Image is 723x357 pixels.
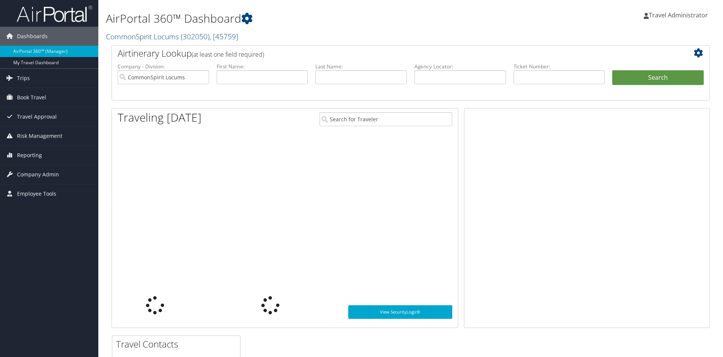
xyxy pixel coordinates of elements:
[181,31,209,42] span: ( 302050 )
[118,110,202,125] h1: Traveling [DATE]
[348,305,452,319] a: View SecurityLogic®
[612,70,704,85] button: Search
[17,69,30,88] span: Trips
[514,63,605,70] label: Ticket Number:
[17,5,92,23] img: airportal-logo.png
[217,63,308,70] label: First Name:
[17,184,56,203] span: Employee Tools
[414,63,506,70] label: Agency Locator:
[17,27,48,46] span: Dashboards
[17,146,42,165] span: Reporting
[644,4,715,26] a: Travel Administrator
[192,50,264,59] span: (at least one field required)
[17,88,46,107] span: Book Travel
[106,11,512,26] h1: AirPortal 360™ Dashboard
[118,47,654,60] h2: Airtinerary Lookup
[116,338,240,351] h2: Travel Contacts
[17,107,57,126] span: Travel Approval
[320,112,452,126] input: Search for Traveler
[649,11,708,19] span: Travel Administrator
[106,31,238,42] a: CommonSpirit Locums
[118,63,209,70] label: Company - Division:
[17,127,62,145] span: Risk Management
[315,63,407,70] label: Last Name:
[209,31,238,42] span: , [ 45759 ]
[17,165,59,184] span: Company Admin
